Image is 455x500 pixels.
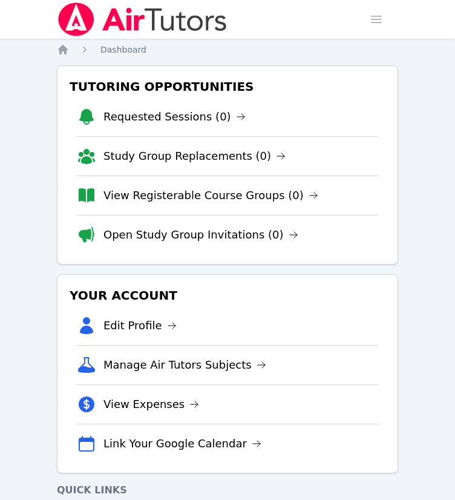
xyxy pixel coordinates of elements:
a: Edit Profile [103,317,177,334]
a: Open Study Group Invitations (0) [103,226,298,243]
h4: Quick Links [57,483,398,498]
img: Air Tutors [57,2,228,36]
nav: Breadcrumb [57,44,398,56]
a: View Expenses [103,396,199,413]
a: Dashboard [100,44,146,56]
h3: Tutoring Opportunities [67,76,388,97]
a: Study Group Replacements (0) [103,148,286,165]
span: Dashboard [100,45,146,54]
h3: Your Account [67,285,388,306]
a: Requested Sessions (0) [103,108,246,125]
a: Link Your Google Calendar [103,435,261,452]
a: Manage Air Tutors Subjects [103,357,266,373]
a: View Registerable Course Groups (0) [103,187,318,204]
